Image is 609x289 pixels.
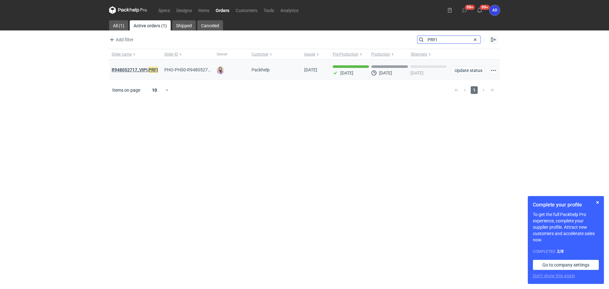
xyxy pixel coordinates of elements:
a: Analytics [277,6,302,14]
h1: Complete your profile [533,201,599,209]
a: R948052717_VIPI,PRFI [112,66,158,73]
span: Update status [455,68,482,73]
span: Order ID [164,52,178,57]
span: 10/09/2025 [304,67,317,72]
span: Packhelp [252,67,270,72]
button: Update status [452,67,485,74]
button: Issued [302,49,330,59]
input: Search [417,36,480,43]
a: Go to company settings [533,260,599,270]
button: 99+ [475,5,485,15]
button: 99+ [460,5,470,15]
a: Items [195,6,213,14]
a: Tools [260,6,277,14]
button: Production [370,49,409,59]
a: Shipped [172,20,196,30]
span: Pre-Production [333,52,358,57]
a: All (1) [109,20,128,30]
div: Anita Dolczewska [489,5,500,16]
button: Order ID [162,49,214,59]
a: Designs [173,6,195,14]
span: Order name [112,52,132,57]
span: Issued [304,52,315,57]
img: Klaudia Wiśniewska [217,67,224,74]
a: Specs [155,6,173,14]
a: Customers [232,6,260,14]
button: Order name [109,49,162,59]
button: Actions [490,67,497,74]
button: AD [489,5,500,16]
p: To get the full Packhelp Pro experience, complete your supplier profile. Attract new customers an... [533,211,599,243]
div: 10 [144,86,165,95]
div: Completed: [533,248,599,255]
span: Customer [252,52,268,57]
em: PRFI [148,66,158,73]
p: [DATE] [379,70,392,76]
span: Owner [217,52,227,57]
a: Active orders (1) [130,20,171,30]
span: Shipment [411,52,427,57]
button: Skip for now [594,199,601,206]
button: Don’t show this again [533,273,575,279]
a: Canceled [197,20,223,30]
strong: R948052717_VIPI, PRFI [112,66,158,73]
svg: Packhelp Pro [109,6,147,14]
a: Orders [213,6,232,14]
strong: 2 / 8 [557,249,564,254]
button: Customer [249,49,302,59]
span: PHO-PH00-R948052717_VIPI,-PRFI [164,66,235,73]
button: Pre-Production [330,49,370,59]
p: [DATE] [340,70,353,76]
p: [DATE] [410,70,423,76]
span: 1 [471,86,478,94]
span: Items on page [112,87,140,93]
button: Shipment [409,49,449,59]
span: Production [371,52,390,57]
button: Add filter [108,36,134,43]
